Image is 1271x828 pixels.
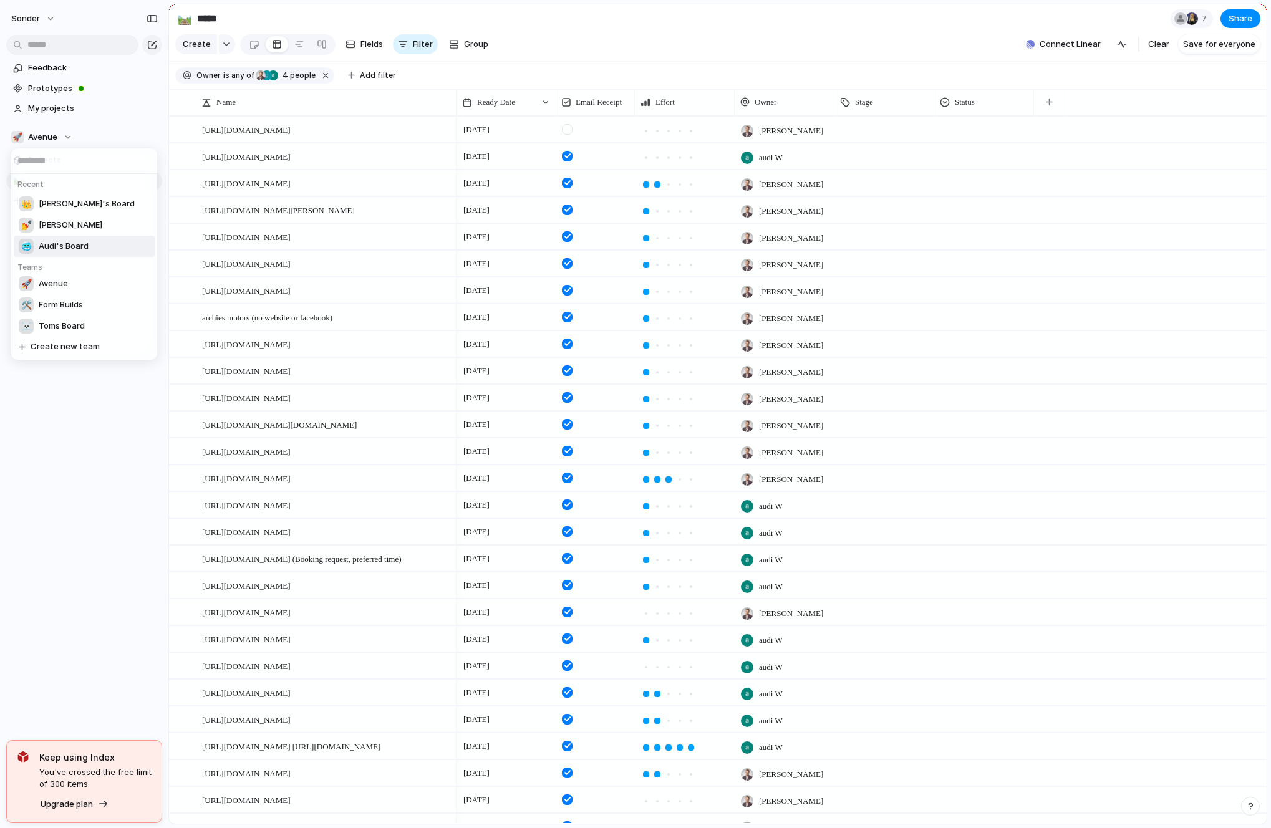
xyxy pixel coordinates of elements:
[39,320,85,332] span: Toms Board
[39,198,135,210] span: [PERSON_NAME]'s Board
[14,257,158,273] h5: Teams
[19,319,34,334] div: ☠️
[39,219,102,231] span: [PERSON_NAME]
[31,340,100,353] span: Create new team
[19,218,34,233] div: 💅
[39,299,83,311] span: Form Builds
[19,297,34,312] div: 🛠️
[19,196,34,211] div: 👑
[39,240,89,253] span: Audi's Board
[14,174,158,190] h5: Recent
[39,277,68,290] span: Avenue
[19,239,34,254] div: 🥶
[19,276,34,291] div: 🚀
